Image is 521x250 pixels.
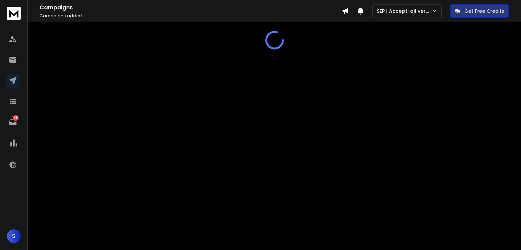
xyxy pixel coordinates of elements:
p: Campaigns added [40,13,342,19]
a: 1454 [6,115,20,129]
p: 1454 [13,115,18,121]
p: SEP | Accept-all verifications [377,8,432,15]
h1: Campaigns [40,3,342,12]
button: S [7,229,21,243]
p: Get Free Credits [464,8,504,15]
img: logo [7,7,21,20]
button: Get Free Credits [450,4,509,18]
